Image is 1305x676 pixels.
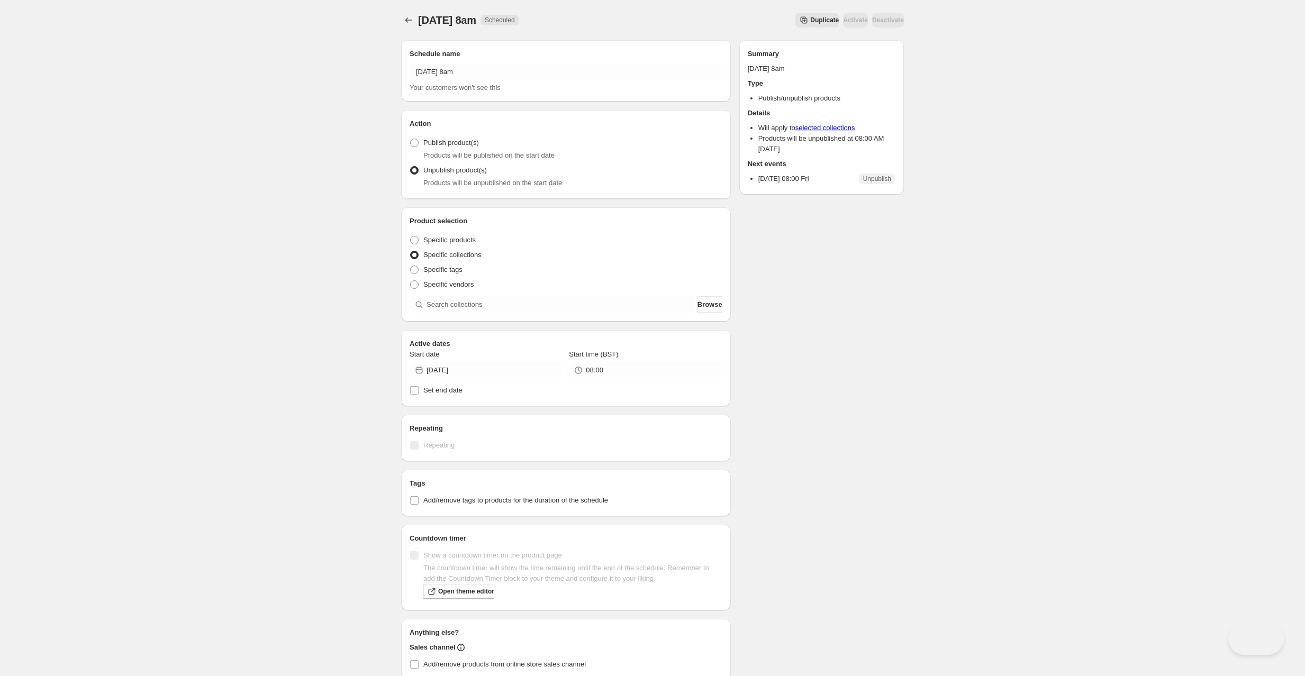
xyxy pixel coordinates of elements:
li: Will apply to [758,123,895,133]
span: Start date [410,350,439,358]
span: [DATE] 8am [418,14,476,26]
p: The countdown timer will show the time remaining until the end of the schedule. Remember to add t... [423,563,722,584]
h2: Type [748,78,895,89]
span: Add/remove tags to products for the duration of the schedule [423,496,608,504]
input: Search collections [427,296,695,313]
a: Open theme editor [423,584,494,599]
span: Duplicate [810,16,839,24]
span: Specific tags [423,266,463,273]
span: Unpublish product(s) [423,166,487,174]
span: Repeating [423,441,455,449]
button: Secondary action label [795,13,839,28]
h2: Active dates [410,339,722,349]
h2: Summary [748,49,895,59]
h2: Sales channel [410,642,456,653]
p: [DATE] 8am [748,63,895,74]
iframe: Toggle Customer Support [1228,623,1284,655]
li: Products will be unpublished at 08:00 AM [DATE] [758,133,895,154]
span: Start time (BST) [569,350,618,358]
a: selected collections [795,124,855,132]
h2: Details [748,108,895,118]
span: Your customers won't see this [410,84,501,92]
span: Open theme editor [438,587,494,596]
h2: Anything else? [410,627,722,638]
h2: Tags [410,478,722,489]
button: Browse [697,296,722,313]
span: Set end date [423,386,463,394]
span: Scheduled [485,16,515,24]
span: Products will be published on the start date [423,151,555,159]
h2: Repeating [410,423,722,434]
span: Add/remove products from online store sales channel [423,660,586,668]
span: Browse [697,299,722,310]
li: Publish/unpublish products [758,93,895,104]
span: Specific products [423,236,476,244]
h2: Action [410,118,722,129]
h2: Countdown timer [410,533,722,544]
p: [DATE] 08:00 Fri [758,173,809,184]
span: Specific vendors [423,280,474,288]
span: Unpublish [863,175,891,183]
h2: Schedule name [410,49,722,59]
span: Publish product(s) [423,139,479,147]
h2: Product selection [410,216,722,226]
span: Show a countdown timer on the product page [423,551,562,559]
span: Specific collections [423,251,482,259]
h2: Next events [748,159,895,169]
button: Schedules [401,13,416,28]
span: Products will be unpublished on the start date [423,179,562,187]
